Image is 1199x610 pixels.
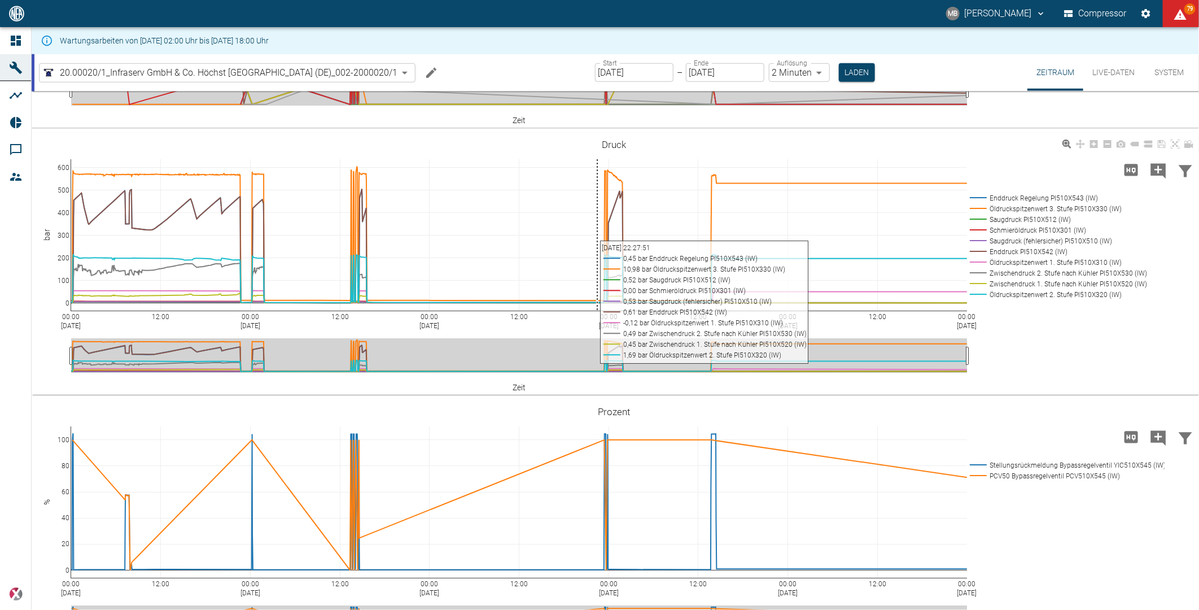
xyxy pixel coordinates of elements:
div: MB [946,7,960,20]
div: Wartungsarbeiten von [DATE] 02:00 Uhr bis [DATE] 18:00 Uhr [60,30,269,51]
label: Start [603,58,617,68]
input: DD.MM.YYYY [595,63,673,82]
button: System [1144,54,1194,91]
button: Kommentar hinzufügen [1145,155,1172,185]
label: Ende [694,58,708,68]
input: DD.MM.YYYY [686,63,764,82]
img: Xplore Logo [9,587,23,601]
button: Einstellungen [1136,3,1156,24]
button: Kommentar hinzufügen [1145,422,1172,452]
button: Daten filtern [1172,155,1199,185]
label: Auflösung [777,58,807,68]
button: Zeitraum [1027,54,1083,91]
p: – [677,66,682,79]
span: Hohe Auflösung [1118,431,1145,442]
button: marc.beckmann@neuman-esser.com [944,3,1048,24]
button: Daten filtern [1172,422,1199,452]
span: 79 [1184,3,1196,15]
button: Compressor [1062,3,1129,24]
img: logo [8,6,25,21]
span: Hohe Auflösung [1118,164,1145,175]
button: Laden [839,63,875,82]
span: 20.00020/1_Infraserv GmbH & Co. Höchst [GEOGRAPHIC_DATA] (DE)_002-2000020/1 [60,66,397,79]
a: 20.00020/1_Infraserv GmbH & Co. Höchst [GEOGRAPHIC_DATA] (DE)_002-2000020/1 [42,66,397,80]
div: 2 Minuten [769,63,830,82]
button: Live-Daten [1083,54,1144,91]
button: Machine bearbeiten [420,62,443,84]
